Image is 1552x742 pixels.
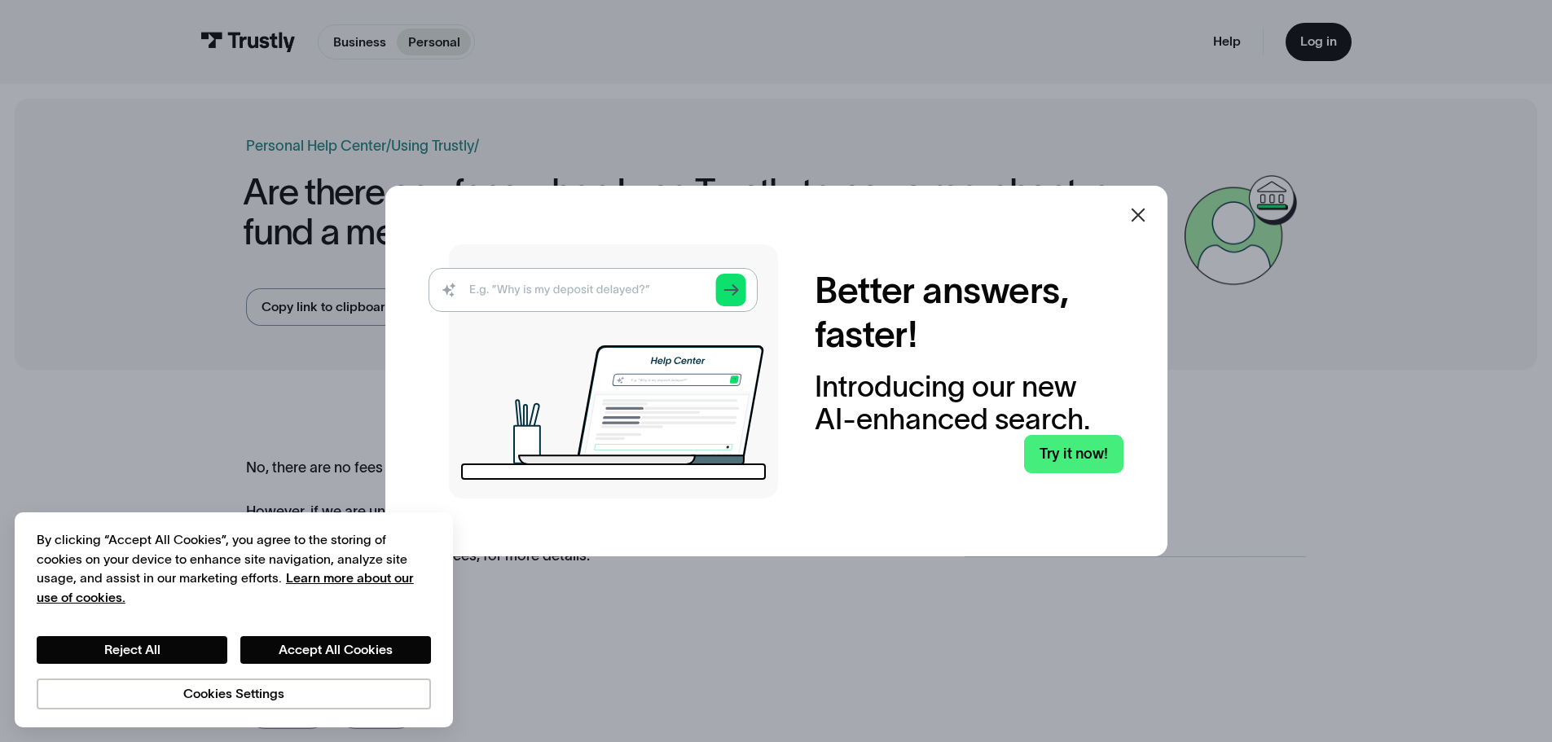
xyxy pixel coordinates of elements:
div: Introducing our new AI-enhanced search. [815,371,1123,435]
div: By clicking “Accept All Cookies”, you agree to the storing of cookies on your device to enhance s... [37,530,431,607]
div: Cookie banner [15,512,453,727]
h2: Better answers, faster! [815,269,1123,357]
button: Reject All [37,636,227,664]
a: Try it now! [1024,435,1123,473]
div: Privacy [37,530,431,709]
button: Cookies Settings [37,678,431,709]
button: Accept All Cookies [240,636,431,664]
